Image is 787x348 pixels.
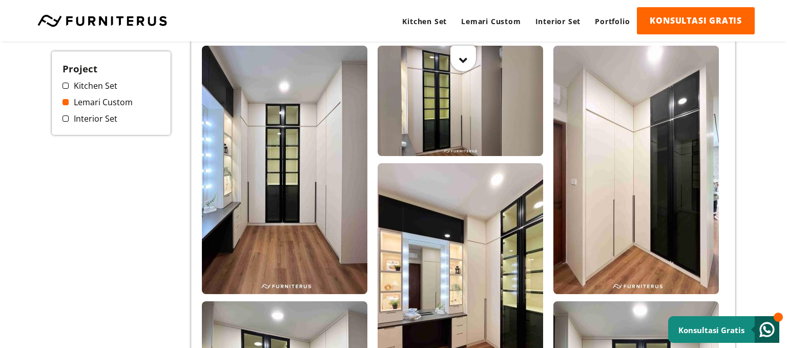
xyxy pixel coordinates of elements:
a: Kitchen Set [395,7,454,35]
a: Interior Set [63,113,160,124]
a: Konsultasi Gratis [668,316,779,343]
a: KONSULTASI GRATIS [637,7,755,34]
a: Lemari Custom [63,96,160,108]
a: Kitchen Set [63,80,160,91]
a: Interior Set [528,7,588,35]
h3: Project [63,62,160,75]
small: Konsultasi Gratis [678,325,744,335]
a: Portfolio [588,7,637,35]
a: Lemari Custom [454,7,528,35]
